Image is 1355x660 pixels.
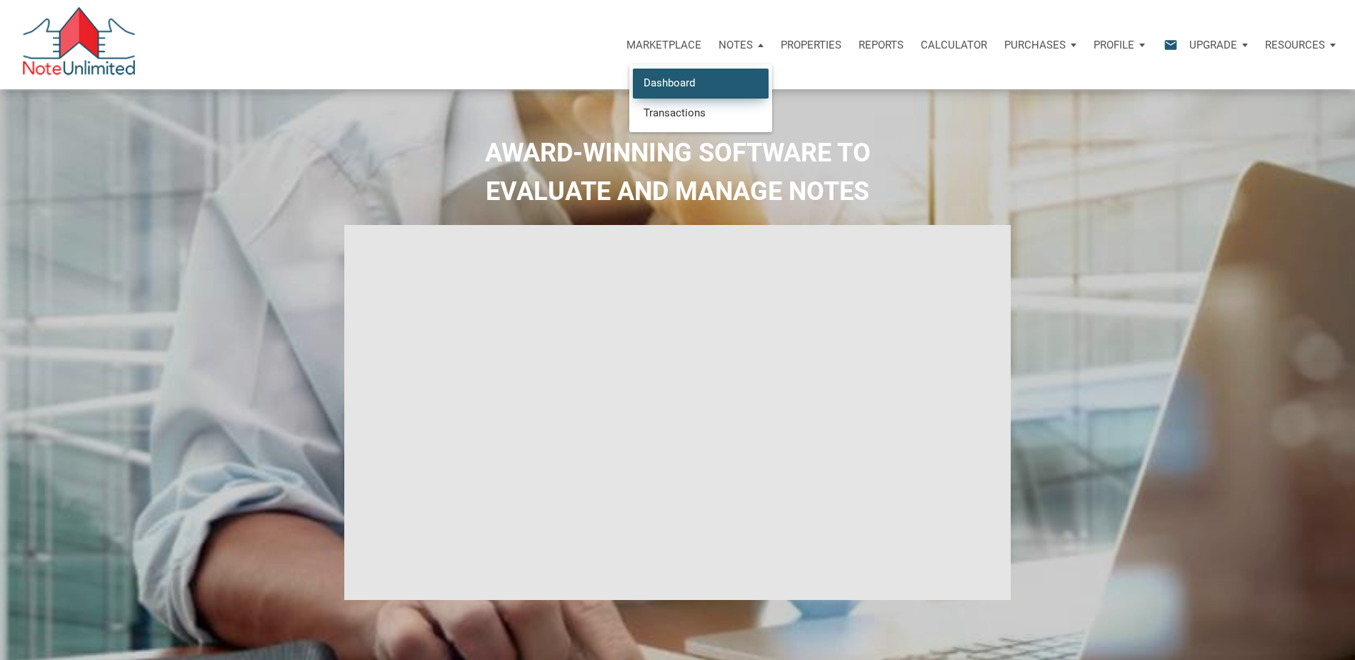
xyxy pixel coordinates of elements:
button: Marketplace [618,24,710,66]
button: Notes [710,24,772,66]
button: email [1153,24,1181,66]
a: Calculator [912,24,996,66]
a: Dashboard [633,69,769,98]
p: Notes [719,39,753,51]
button: Reports [850,24,912,66]
p: Marketplace [626,39,701,51]
p: Purchases [1004,39,1066,51]
button: Resources [1256,24,1344,66]
p: Reports [859,39,904,51]
h2: AWARD-WINNING SOFTWARE TO EVALUATE AND MANAGE NOTES [11,134,1344,211]
p: Properties [781,39,841,51]
a: Notes DashboardTransactions [710,24,772,66]
iframe: NoteUnlimited [344,225,1011,600]
p: Upgrade [1189,39,1237,51]
a: Transactions [633,98,769,127]
a: Properties [772,24,850,66]
button: Purchases [996,24,1085,66]
p: Profile [1094,39,1134,51]
button: Upgrade [1181,24,1256,66]
p: Calculator [921,39,987,51]
p: Resources [1265,39,1325,51]
i: email [1162,36,1179,53]
button: Profile [1085,24,1154,66]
